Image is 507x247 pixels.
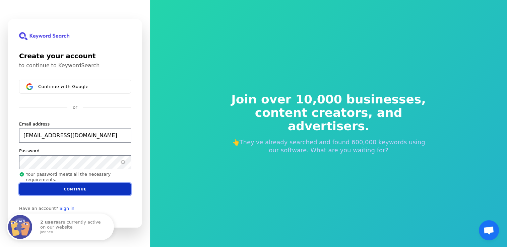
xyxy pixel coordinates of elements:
button: Continue [19,183,131,195]
p: or [73,104,77,110]
h1: Create your account [19,51,131,61]
img: Fomo [8,215,32,239]
p: to continue to KeywordSearch [19,62,131,69]
a: Open chat [479,220,499,240]
button: Show password [119,158,127,166]
span: content creators, and advertisers. [227,106,431,133]
p: are currently active on our website [40,220,107,234]
strong: 2 users [40,220,58,225]
p: 👆They've already searched and found 600,000 keywords using our software. What are you waiting for? [227,138,431,154]
span: Join over 10,000 businesses, [227,93,431,106]
p: Your password meets all the necessary requirements. [19,172,131,183]
span: Have an account? [19,206,58,211]
label: Email address [19,121,50,127]
label: Password [19,148,40,154]
img: Sign in with Google [26,83,33,90]
button: Sign in with GoogleContinue with Google [19,80,131,94]
small: just now [40,231,105,234]
img: KeywordSearch [19,32,69,40]
a: Sign in [60,206,74,211]
span: Continue with Google [38,84,88,89]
